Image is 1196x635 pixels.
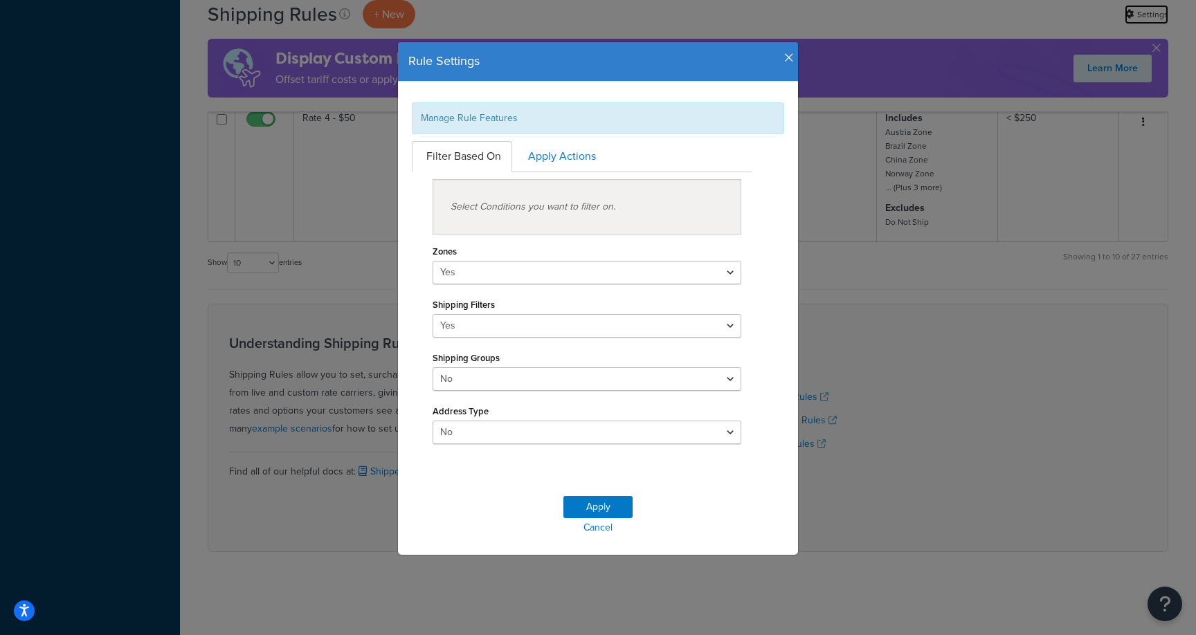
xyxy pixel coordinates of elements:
label: Shipping Filters [433,300,495,310]
a: Apply Actions [514,141,607,172]
label: Address Type [433,406,489,416]
h4: Rule Settings [408,53,788,71]
button: Apply [563,496,633,518]
a: Filter Based On [412,141,512,172]
div: Manage Rule Features [412,102,784,134]
a: Cancel [398,518,798,537]
div: Select Conditions you want to filter on. [433,179,741,234]
label: Zones [433,246,457,257]
label: Shipping Groups [433,353,500,363]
